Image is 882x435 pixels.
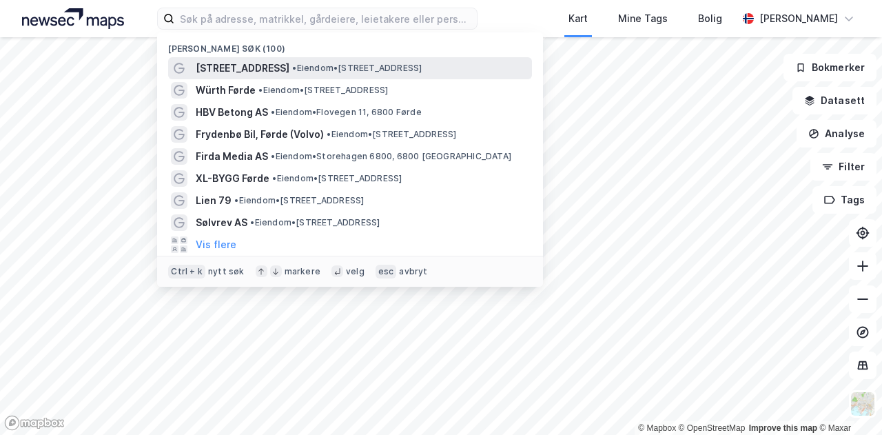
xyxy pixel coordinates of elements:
div: velg [346,266,365,277]
span: Würth Førde [196,82,256,99]
span: Eiendom • Flovegen 11, 6800 Førde [271,107,421,118]
span: Eiendom • [STREET_ADDRESS] [250,217,380,228]
div: avbryt [399,266,427,277]
a: Maxar [819,423,851,433]
img: logo.a4113a55bc3d86da70a041830d287a7e.svg [22,8,124,29]
span: • [271,151,275,161]
a: Improve this map [749,423,817,433]
span: XL-BYGG Førde [196,170,269,187]
span: Eiendom • [STREET_ADDRESS] [292,63,422,74]
span: • [292,63,296,73]
span: • [272,173,276,183]
div: Mine Tags [618,10,668,27]
span: Lien 79 [196,192,232,209]
span: • [271,107,275,117]
div: Bolig [698,10,722,27]
a: Mapbox homepage [4,415,65,431]
span: • [258,85,263,95]
span: Frydenbø Bil, Førde (Volvo) [196,126,324,143]
span: Eiendom • [STREET_ADDRESS] [327,129,456,140]
input: Søk på adresse, matrikkel, gårdeiere, leietakere eller personer [174,8,477,29]
div: [PERSON_NAME] [759,10,838,27]
button: Bokmerker [783,54,876,81]
span: Eiendom • [STREET_ADDRESS] [234,195,364,206]
span: • [234,195,238,205]
span: Eiendom • Storehagen 6800, 6800 [GEOGRAPHIC_DATA] [271,151,511,162]
div: esc [376,265,397,279]
span: • [327,129,331,139]
a: OpenStreetMap [679,423,746,433]
button: Filter [810,153,876,181]
span: Eiendom • [STREET_ADDRESS] [258,85,388,96]
button: Analyse [797,120,876,148]
div: [PERSON_NAME] søk (100) [157,32,543,57]
span: • [250,217,254,227]
button: Vis flere [196,236,236,253]
span: Sølvrev AS [196,214,247,231]
span: Firda Media AS [196,148,268,165]
span: [STREET_ADDRESS] [196,60,289,77]
div: markere [285,266,320,277]
button: Datasett [792,87,876,114]
a: Mapbox [638,423,676,433]
div: nytt søk [208,266,245,277]
div: Ctrl + k [168,265,205,279]
img: Z [850,391,876,417]
button: Tags [812,186,876,214]
span: Eiendom • [STREET_ADDRESS] [272,173,402,184]
span: HBV Betong AS [196,104,268,121]
div: Kart [568,10,588,27]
